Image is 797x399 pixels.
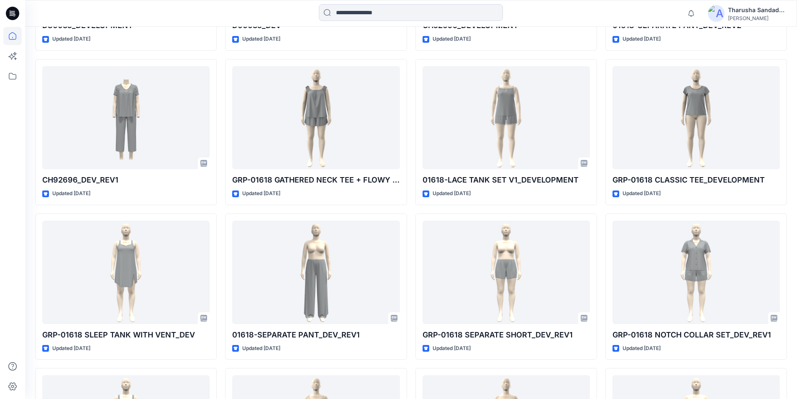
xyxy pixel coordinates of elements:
[52,189,90,198] p: Updated [DATE]
[612,66,780,170] a: GRP-01618 CLASSIC TEE_DEVELOPMENT
[433,344,471,353] p: Updated [DATE]
[423,174,590,186] p: 01618-LACE TANK SET V1_DEVELOPMENT
[232,221,400,324] a: 01618-SEPARATE PANT_DEV_REV1
[612,221,780,324] a: GRP-01618 NOTCH COLLAR SET_DEV_REV1
[708,5,725,22] img: avatar
[52,344,90,353] p: Updated [DATE]
[433,35,471,44] p: Updated [DATE]
[42,329,210,341] p: GRP-01618 SLEEP TANK WITH VENT_DEV
[433,189,471,198] p: Updated [DATE]
[612,329,780,341] p: GRP-01618 NOTCH COLLAR SET_DEV_REV1
[42,174,210,186] p: CH92696_DEV_REV1
[612,174,780,186] p: GRP-01618 CLASSIC TEE_DEVELOPMENT
[242,189,280,198] p: Updated [DATE]
[423,66,590,170] a: 01618-LACE TANK SET V1_DEVELOPMENT
[623,344,661,353] p: Updated [DATE]
[623,189,661,198] p: Updated [DATE]
[42,66,210,170] a: CH92696_DEV_REV1
[232,329,400,341] p: 01618-SEPARATE PANT_DEV_REV1
[232,174,400,186] p: GRP-01618 GATHERED NECK TEE + FLOWY SHORT_DEVELOPMENT
[52,35,90,44] p: Updated [DATE]
[242,35,280,44] p: Updated [DATE]
[42,221,210,324] a: GRP-01618 SLEEP TANK WITH VENT_DEV
[728,15,787,21] div: [PERSON_NAME]
[728,5,787,15] div: Tharusha Sandadeepa
[623,35,661,44] p: Updated [DATE]
[232,66,400,170] a: GRP-01618 GATHERED NECK TEE + FLOWY SHORT_DEVELOPMENT
[423,329,590,341] p: GRP-01618 SEPARATE SHORT_DEV_REV1
[423,221,590,324] a: GRP-01618 SEPARATE SHORT_DEV_REV1
[242,344,280,353] p: Updated [DATE]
